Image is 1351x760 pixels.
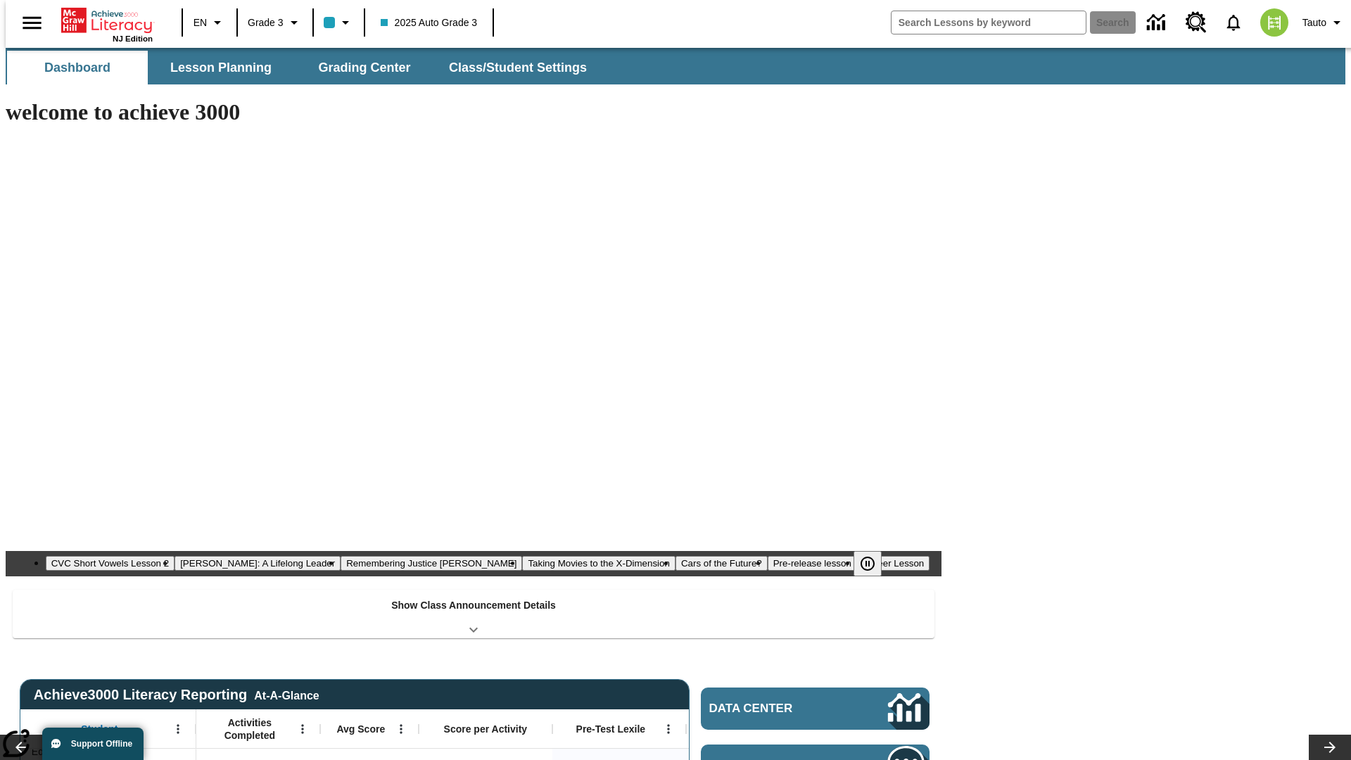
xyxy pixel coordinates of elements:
button: Pause [854,551,882,576]
button: Open Menu [292,718,313,740]
button: Select a new avatar [1252,4,1297,41]
a: Data Center [1138,4,1177,42]
h1: welcome to achieve 3000 [6,99,941,125]
button: Slide 5 Cars of the Future? [675,556,768,571]
div: Show Class Announcement Details [13,590,934,638]
a: Notifications [1215,4,1252,41]
span: NJ Edition [113,34,153,43]
button: Open Menu [391,718,412,740]
div: SubNavbar [6,48,1345,84]
button: Open side menu [11,2,53,44]
button: Slide 6 Pre-release lesson [768,556,857,571]
div: Pause [854,551,896,576]
span: Tauto [1302,15,1326,30]
button: Slide 4 Taking Movies to the X-Dimension [522,556,675,571]
span: Pre-Test Lexile [576,723,646,735]
img: avatar image [1260,8,1288,37]
span: Activities Completed [203,716,296,742]
span: Support Offline [71,739,132,749]
span: Score per Activity [444,723,528,735]
button: Profile/Settings [1297,10,1351,35]
button: Class/Student Settings [438,51,598,84]
button: Grading Center [294,51,435,84]
span: 2025 Auto Grade 3 [381,15,478,30]
a: Home [61,6,153,34]
button: Class color is light blue. Change class color [318,10,360,35]
button: Open Menu [167,718,189,740]
button: Grade: Grade 3, Select a grade [242,10,308,35]
button: Slide 3 Remembering Justice O'Connor [341,556,522,571]
button: Slide 2 Dianne Feinstein: A Lifelong Leader [175,556,341,571]
p: Show Class Announcement Details [391,598,556,613]
input: search field [892,11,1086,34]
div: At-A-Glance [254,687,319,702]
button: Dashboard [7,51,148,84]
span: Student [81,723,118,735]
div: Home [61,5,153,43]
button: Slide 1 CVC Short Vowels Lesson 2 [46,556,175,571]
button: Language: EN, Select a language [187,10,232,35]
button: Open Menu [658,718,679,740]
div: SubNavbar [6,51,600,84]
span: Avg Score [336,723,385,735]
span: Grade 3 [248,15,284,30]
button: Lesson carousel, Next [1309,735,1351,760]
button: Lesson Planning [151,51,291,84]
span: Data Center [709,702,841,716]
button: Support Offline [42,728,144,760]
a: Data Center [701,688,930,730]
span: EN [194,15,207,30]
span: Achieve3000 Literacy Reporting [34,687,319,703]
a: Resource Center, Will open in new tab [1177,4,1215,42]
